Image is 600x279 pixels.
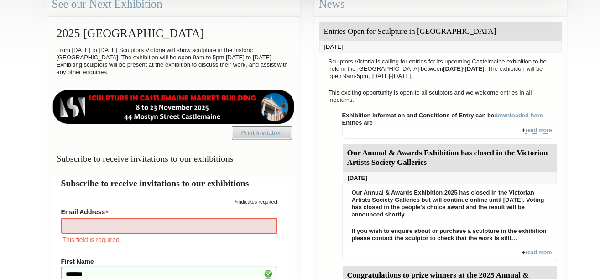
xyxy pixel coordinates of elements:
[61,258,277,265] label: First Name
[52,44,295,78] p: From [DATE] to [DATE] Sculptors Victoria will show sculpture in the historic [GEOGRAPHIC_DATA]. T...
[52,150,295,168] h3: Subscribe to receive invitations to our exhibitions
[443,65,485,72] strong: [DATE]-[DATE]
[61,177,286,190] h2: Subscribe to receive invitations to our exhibitions
[61,235,277,245] div: This field is required.
[319,41,562,53] div: [DATE]
[342,112,543,119] strong: Exhibition information and Conditions of Entry can be
[347,225,552,244] p: If you wish to enquire about or purchase a sculpture in the exhibition please contact the sculpto...
[324,87,557,106] p: This exciting opportunity is open to all sculptors and we welcome entries in all mediums.
[525,127,552,134] a: read more
[61,205,277,216] label: Email Address
[61,197,277,205] div: indicates required
[525,249,552,256] a: read more
[52,22,295,44] h2: 2025 [GEOGRAPHIC_DATA]
[232,126,292,139] a: Print Invitation
[52,90,295,124] img: castlemaine-ldrbd25v2.png
[342,249,557,261] div: +
[347,187,552,221] p: Our Annual & Awards Exhibition 2025 has closed in the Victorian Artists Society Galleries but wil...
[342,126,557,139] div: +
[494,112,543,119] a: downloaded here
[324,56,557,82] p: Sculptors Victoria is calling for entries for its upcoming Castelmaine exhibition to be held in t...
[343,144,557,172] div: Our Annual & Awards Exhibition has closed in the Victorian Artists Society Galleries
[343,172,557,184] div: [DATE]
[319,22,562,41] div: Entries Open for Sculpture in [GEOGRAPHIC_DATA]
